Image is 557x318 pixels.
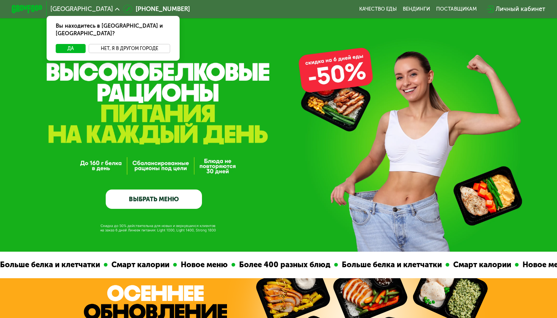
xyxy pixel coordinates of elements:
button: Да [56,44,86,53]
div: Смарт калории [449,259,515,271]
a: Вендинги [403,6,430,12]
div: Больше белка и клетчатки [338,259,446,271]
div: Вы находитесь в [GEOGRAPHIC_DATA] и [GEOGRAPHIC_DATA]? [47,16,180,44]
div: Смарт калории [108,259,173,271]
a: [PHONE_NUMBER] [123,5,190,14]
div: поставщикам [436,6,477,12]
button: Нет, я в другом городе [89,44,170,53]
div: Более 400 разных блюд [235,259,334,271]
div: Новое меню [177,259,232,271]
a: Качество еды [359,6,397,12]
span: [GEOGRAPHIC_DATA] [50,6,113,12]
a: ВЫБРАТЬ МЕНЮ [106,190,202,209]
div: Личный кабинет [496,5,545,14]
